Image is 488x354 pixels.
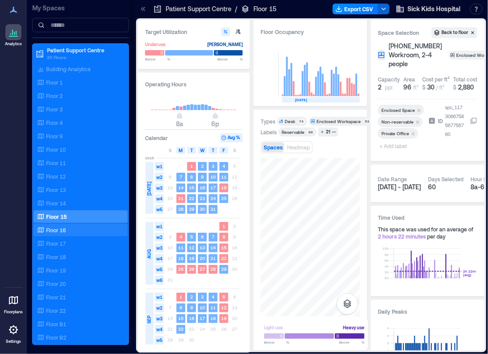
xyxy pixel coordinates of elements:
text: 4 [180,234,182,239]
text: 19 [221,316,227,321]
div: Remove Non-reservable [414,119,423,125]
h3: Daily Peaks [378,307,477,316]
text: 19 [189,256,194,261]
span: W [200,147,205,154]
button: Sick Kids Hospital [393,2,463,16]
h3: Calendar [145,133,168,142]
span: Spaces [264,144,283,150]
text: 29 [221,266,227,272]
div: Enclosed Workspace [317,118,361,124]
text: 22 [221,256,227,261]
button: IDspc_1173066758567756760 [470,117,477,124]
text: 15 [221,245,227,250]
span: ID [438,116,443,125]
div: 53 [364,119,371,124]
p: Floor 18 [46,253,66,260]
p: Floor 20 [46,280,66,287]
div: This space was used for an average of per day [378,226,477,240]
text: 8 [223,234,225,239]
span: S [233,147,236,154]
p: Building Analytics [46,65,90,73]
text: 1 [190,163,193,169]
text: 12 [189,245,194,250]
span: w1 [155,222,164,231]
p: 20 Floors [47,54,122,61]
tspan: 0h [385,276,389,281]
p: Floorplans [4,309,23,315]
text: 16 [189,316,194,321]
text: 17 [200,316,205,321]
text: 2 [190,294,193,299]
span: $ [422,84,425,90]
p: Floor 3 [46,106,63,113]
span: Above % [217,56,243,62]
text: 11 [221,174,227,179]
span: 6p [212,120,219,128]
div: Private Office [381,130,409,136]
p: Floor 2 [46,92,63,99]
span: w4 [155,325,164,334]
span: T [212,147,214,154]
text: 25 [221,196,227,201]
text: 14 [178,185,184,190]
p: Floor 4 [46,119,63,126]
text: 22 [178,326,184,332]
button: Spaces [262,142,284,152]
text: 31 [210,206,216,212]
text: 15 [189,185,194,190]
span: ppl [385,84,393,91]
tspan: 6h [385,258,389,263]
p: Floor 16 [46,226,66,234]
span: 2 hours 22 minutes [378,233,426,239]
a: Settings [3,319,24,347]
text: 4 [223,163,225,169]
p: Floor B2 [46,334,66,341]
button: Export CSV [333,4,378,14]
div: Capacity [378,76,400,83]
span: [PHONE_NUMBER] Workroom, 2-4 people [389,42,442,68]
span: / ft² [436,84,445,90]
span: F [223,147,225,154]
div: spc_1173066758567756760 [444,103,465,139]
p: Patient Support Centre [47,47,122,54]
p: My Spaces [32,4,129,13]
p: Floor 15 [46,213,67,220]
span: 96 [403,83,411,91]
span: w2 [155,303,164,312]
span: + Add label [378,140,411,152]
span: Sick Kids Hospital [407,4,460,13]
text: 28 [178,206,184,212]
span: w5 [155,205,164,214]
span: $ [453,84,456,90]
div: Non-reservable [381,119,414,125]
text: 10 [210,174,216,179]
span: Heatmap [287,144,310,150]
p: Floor 12 [46,173,66,180]
p: Floor 14 [46,200,66,207]
span: 2 [378,83,381,92]
tspan: 8h [385,252,389,257]
button: Back to floor [432,27,477,38]
div: Underuse [145,40,166,49]
div: Date Range [378,175,407,183]
span: w1 [155,162,164,171]
text: 30 [200,206,205,212]
div: 21 [325,128,332,136]
tspan: 2 [387,341,389,345]
text: 26 [189,266,194,272]
text: 8 [190,174,193,179]
span: Below % [145,56,170,62]
text: 1 [223,223,225,229]
text: 6 [201,234,204,239]
p: / [235,4,237,13]
text: 11 [178,245,184,250]
p: Analytics [5,41,22,47]
text: 11 [210,305,216,310]
text: 22 [189,196,194,201]
a: Analytics [2,21,25,49]
span: 2,880 [458,83,474,91]
button: Enclosed Workspace [449,51,477,60]
text: 17 [210,185,216,190]
text: 7 [212,234,214,239]
div: 88 [307,129,315,135]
